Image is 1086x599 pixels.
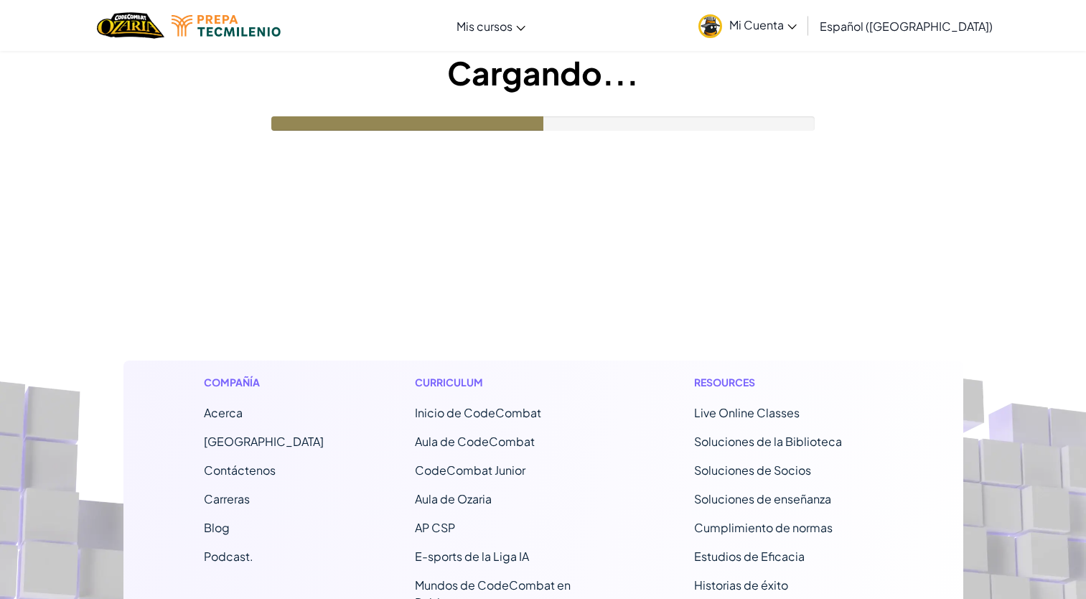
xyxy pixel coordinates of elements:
img: avatar [698,14,722,38]
a: Mis cursos [449,6,533,45]
a: Carreras [204,491,250,506]
a: Podcast. [204,549,253,564]
a: Soluciones de Socios [694,463,811,478]
span: Contáctenos [204,463,276,478]
a: CodeCombat Junior [415,463,525,478]
a: Blog [204,520,230,535]
h1: Compañía [204,375,324,390]
span: Mi Cuenta [729,17,797,32]
a: Estudios de Eficacia [694,549,805,564]
a: Español ([GEOGRAPHIC_DATA]) [813,6,1000,45]
a: Aula de CodeCombat [415,434,535,449]
a: [GEOGRAPHIC_DATA] [204,434,324,449]
h1: Resources [694,375,883,390]
a: Live Online Classes [694,405,800,420]
a: Acerca [204,405,243,420]
a: Historias de éxito [694,577,788,593]
img: Tecmilenio logo [172,15,281,37]
a: Aula de Ozaria [415,491,492,506]
a: Mi Cuenta [691,3,804,48]
a: E-sports de la Liga IA [415,549,529,564]
span: Mis cursos [457,19,512,34]
span: Inicio de CodeCombat [415,405,541,420]
a: Cumplimiento de normas [694,520,833,535]
a: AP CSP [415,520,455,535]
img: Home [97,11,164,40]
a: Ozaria by CodeCombat logo [97,11,164,40]
a: Soluciones de la Biblioteca [694,434,842,449]
h1: Curriculum [415,375,604,390]
a: Soluciones de enseñanza [694,491,831,506]
span: Español ([GEOGRAPHIC_DATA]) [820,19,993,34]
